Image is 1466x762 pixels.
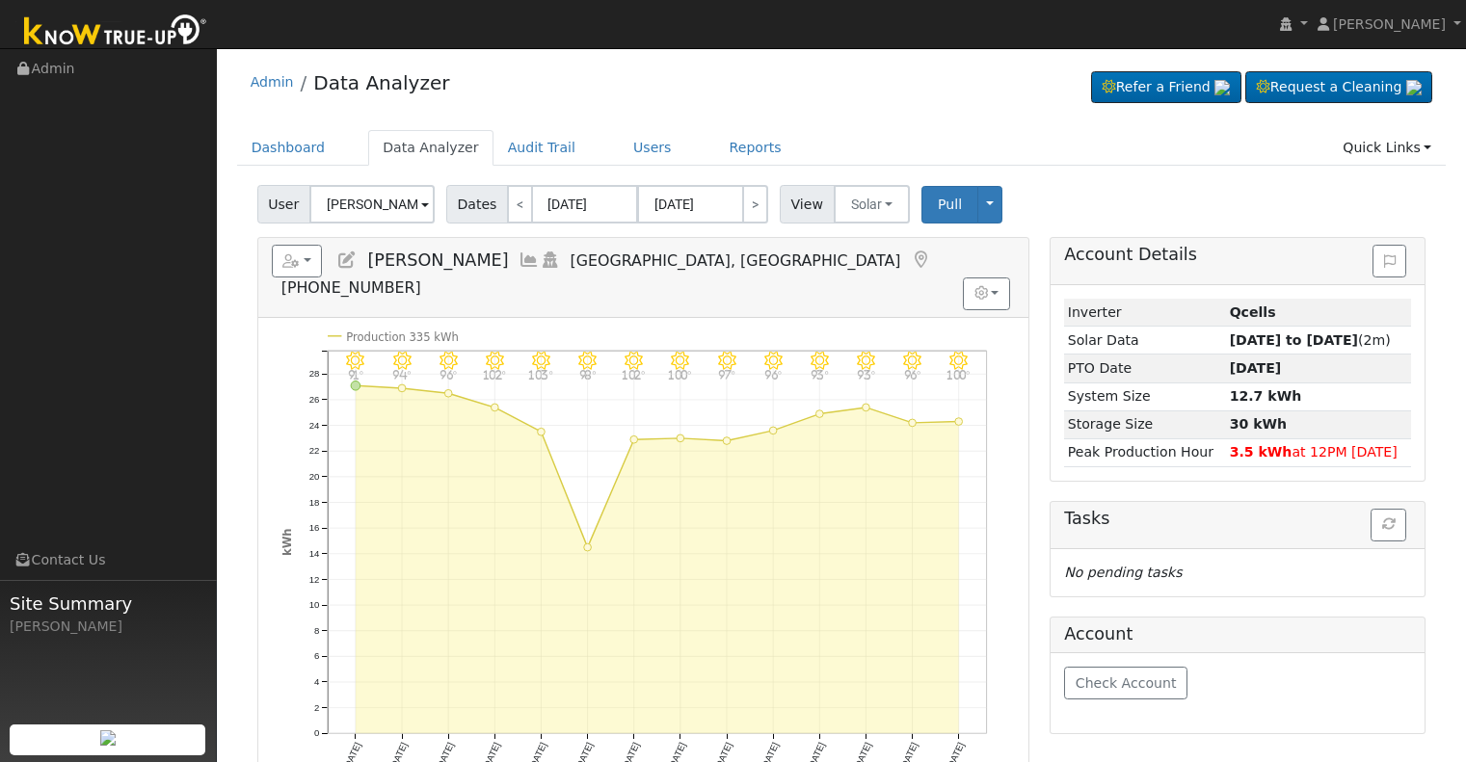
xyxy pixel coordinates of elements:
[710,370,743,381] p: 97°
[769,427,777,434] circle: onclick=""
[921,186,978,223] button: Pull
[572,370,604,381] p: 98°
[1230,360,1282,376] span: [DATE]
[432,370,465,381] p: 96°
[308,522,319,533] text: 16
[584,543,592,551] circle: onclick=""
[339,370,372,381] p: 91°
[618,370,651,381] p: 102°
[1064,438,1226,466] td: Peak Production Hour
[308,368,319,379] text: 28
[367,250,508,270] span: [PERSON_NAME]
[308,497,319,508] text: 18
[519,250,540,270] a: Multi-Series Graph
[440,352,458,370] i: 8/20 - Clear
[630,435,638,443] circle: onclick=""
[491,404,498,411] circle: onclick=""
[257,185,310,223] span: User
[446,185,508,223] span: Dates
[1230,444,1293,460] strong: 3.5 kWh
[1373,245,1406,277] button: Issue History
[619,130,686,166] a: Users
[314,727,319,738] text: 0
[1230,332,1391,348] span: (2m)
[1371,509,1406,541] button: Refresh
[955,418,963,426] circle: onclick=""
[1064,624,1133,644] h5: Account
[949,352,968,370] i: 8/31 - Clear
[532,352,550,370] i: 8/22 - Clear
[281,278,421,297] span: [PHONE_NUMBER]
[1064,382,1226,410] td: System Size
[1064,355,1226,382] td: PTO Date
[1230,332,1358,348] strong: [DATE] to [DATE]
[816,410,824,418] circle: onclick=""
[578,352,597,370] i: 8/23 - Clear
[938,197,962,212] span: Pull
[1406,80,1422,95] img: retrieve
[671,352,689,370] i: 8/25 - Clear
[677,434,684,442] circle: onclick=""
[314,650,319,661] text: 6
[308,471,319,482] text: 20
[346,352,364,370] i: 8/18 - Clear
[308,548,319,559] text: 14
[444,389,452,397] circle: onclick=""
[336,250,358,270] a: Edit User (32702)
[313,71,449,94] a: Data Analyzer
[863,404,870,411] circle: onclick=""
[1064,327,1226,355] td: Solar Data
[493,130,590,166] a: Audit Trail
[314,702,319,713] text: 2
[1328,130,1446,166] a: Quick Links
[392,352,411,370] i: 8/19 - Clear
[903,352,921,370] i: 8/30 - Clear
[757,370,789,381] p: 96°
[478,370,511,381] p: 102°
[571,251,901,270] span: [GEOGRAPHIC_DATA], [GEOGRAPHIC_DATA]
[308,574,319,585] text: 12
[1091,71,1241,104] a: Refer a Friend
[538,428,546,435] circle: onclick=""
[351,381,360,390] circle: onclick=""
[280,528,293,556] text: kWh
[715,130,796,166] a: Reports
[1333,16,1446,32] span: [PERSON_NAME]
[10,591,206,617] span: Site Summary
[308,445,319,456] text: 22
[718,352,736,370] i: 8/26 - Clear
[386,370,418,381] p: 94°
[764,352,783,370] i: 8/27 - Clear
[251,74,294,90] a: Admin
[368,130,493,166] a: Data Analyzer
[1226,438,1411,466] td: at 12PM [DATE]
[780,185,835,223] span: View
[742,185,768,223] a: >
[14,11,217,54] img: Know True-Up
[237,130,340,166] a: Dashboard
[1064,509,1411,529] h5: Tasks
[910,250,931,270] a: Map
[1064,245,1411,265] h5: Account Details
[314,625,319,636] text: 8
[10,617,206,637] div: [PERSON_NAME]
[525,370,558,381] p: 103°
[834,185,911,223] button: Solar
[1230,304,1276,320] strong: ID: 1431, authorized: 07/11/25
[1076,675,1177,691] span: Check Account
[1064,667,1187,699] button: Check Account
[346,329,459,343] text: Production 335 kWh
[804,370,837,381] p: 93°
[308,599,319,610] text: 10
[1064,565,1182,580] i: No pending tasks
[398,384,406,392] circle: onclick=""
[1230,388,1302,404] strong: 12.7 kWh
[664,370,697,381] p: 100°
[507,185,533,223] a: <
[943,370,975,381] p: 100°
[850,370,883,381] p: 93°
[308,420,319,431] text: 24
[100,730,116,746] img: retrieve
[1214,80,1230,95] img: retrieve
[1245,71,1432,104] a: Request a Cleaning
